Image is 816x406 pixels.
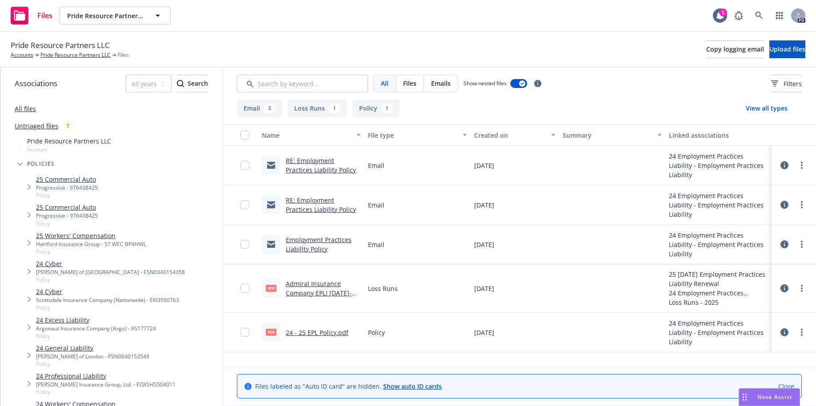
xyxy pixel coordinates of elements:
a: Show auto ID cards [383,382,442,390]
div: 24 Employment Practices Liability - Employment Practices Liability [669,151,768,179]
span: pdf [266,329,276,335]
a: 24 Cyber [36,259,185,268]
span: Nova Assist [757,393,792,401]
a: Search [750,7,768,24]
div: Hartford Insurance Group - 57 WEC BP4HWL [36,240,146,248]
div: 25 [DATE] Employment Practices Liability Renewal [669,270,768,288]
span: Emails [431,79,451,88]
span: Email [368,200,384,210]
button: Linked associations [665,124,772,146]
a: RE: Employment Practices Liability Policy [286,196,356,214]
div: [PERSON_NAME] of London - PSN0040153549 [36,353,149,360]
button: Created on [471,124,559,146]
a: Files [7,3,56,28]
button: Policy [352,100,400,117]
a: more [796,239,807,250]
div: Drag to move [739,389,750,406]
button: Upload files [769,40,805,58]
a: RE: Employment Practices Liability Policy [286,156,356,174]
span: [DATE] [474,328,494,337]
div: Argonaut Insurance Company (Argo) - XS177724 [36,325,156,332]
span: Copy logging email [706,45,764,53]
div: 24 Employment Practices Liability - Employment Practices Liability [669,231,768,259]
a: more [796,283,807,294]
a: more [796,327,807,338]
svg: Search [177,80,184,87]
a: 24 Cyber [36,287,179,296]
button: View all types [732,100,802,117]
a: 25 Commercial Auto [36,175,98,184]
button: Name [258,124,364,146]
button: Pride Resource Partners LLC [60,7,171,24]
span: Policy [36,191,98,199]
span: Upload files [769,45,805,53]
span: Policy [36,332,156,340]
a: Admiral Insurance Company EPLI [DATE]- [DATE] Loss Runs - Valued [DATE].pdf [286,279,352,316]
a: Accounts [11,51,33,59]
div: [PERSON_NAME] Insurance Group, Ltd. - EOXSHS504011 [36,381,176,388]
div: Linked associations [669,131,768,140]
button: Loss Runs [288,100,347,117]
div: 1 [328,103,340,113]
div: Created on [474,131,546,140]
span: Show nested files [464,80,507,87]
button: Summary [559,124,665,146]
div: 7 [62,121,74,131]
span: Files [37,12,52,19]
span: Policy [36,360,149,368]
input: Select all [240,131,249,139]
span: Filters [784,79,802,88]
div: Search [177,75,208,92]
input: Toggle Row Selected [240,161,249,170]
div: Loss Runs - 2025 [669,298,768,307]
div: 24 Employment Practices Liability - Employment Practices Liability [669,191,768,219]
div: [PERSON_NAME] of [GEOGRAPHIC_DATA] - ESN0340154358 [36,268,185,276]
span: Policy [36,304,179,311]
span: Files [118,51,129,59]
button: Copy logging email [706,40,764,58]
a: 24 Excess Liability [36,315,156,325]
a: Report a Bug [730,7,748,24]
span: [DATE] [474,284,494,293]
span: Email [368,240,384,249]
div: 24 Employment Practices Liability - Employment Practices Liability [669,288,768,298]
a: Close [778,382,794,391]
a: more [796,199,807,210]
div: Summary [563,131,652,140]
a: 24 Professional Liability [36,371,176,381]
input: Toggle Row Selected [240,328,249,337]
span: Policy [368,328,385,337]
div: 1 [381,103,393,113]
span: All [381,79,388,88]
input: Toggle Row Selected [240,284,249,293]
span: Policy [36,276,185,283]
a: 25 Commercial Auto [36,203,98,212]
div: 3 [264,103,276,113]
span: [DATE] [474,240,494,249]
span: Email [368,161,384,170]
span: Files [403,79,416,88]
a: Switch app [771,7,788,24]
a: Pride Resource Partners LLC [40,51,111,59]
span: Filters [771,79,802,88]
input: Search by keyword... [237,75,368,92]
a: Employment Practices Liability Policy [286,235,352,253]
a: 25 Workers' Compensation [36,231,146,240]
a: All files [15,104,36,113]
a: more [796,160,807,171]
span: Policy [36,220,98,227]
span: Pride Resource Partners LLC [11,40,110,51]
div: Name [262,131,351,140]
div: Scottsdale Insurance Company (Nationwide) - EKI3550763 [36,296,179,304]
span: Pride Resource Partners LLC [27,136,111,146]
div: 1 [719,8,727,16]
button: Email [237,100,282,117]
button: File type [364,124,471,146]
div: 24 Employment Practices Liability - Employment Practices Liability [669,318,768,346]
span: [DATE] [474,200,494,210]
input: Toggle Row Selected [240,240,249,249]
span: Associations [15,78,57,89]
span: Pride Resource Partners LLC [67,11,144,20]
a: 24 - 25 EPL Policy.pdf [286,328,348,337]
div: Progressive - 976438425 [36,184,98,191]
